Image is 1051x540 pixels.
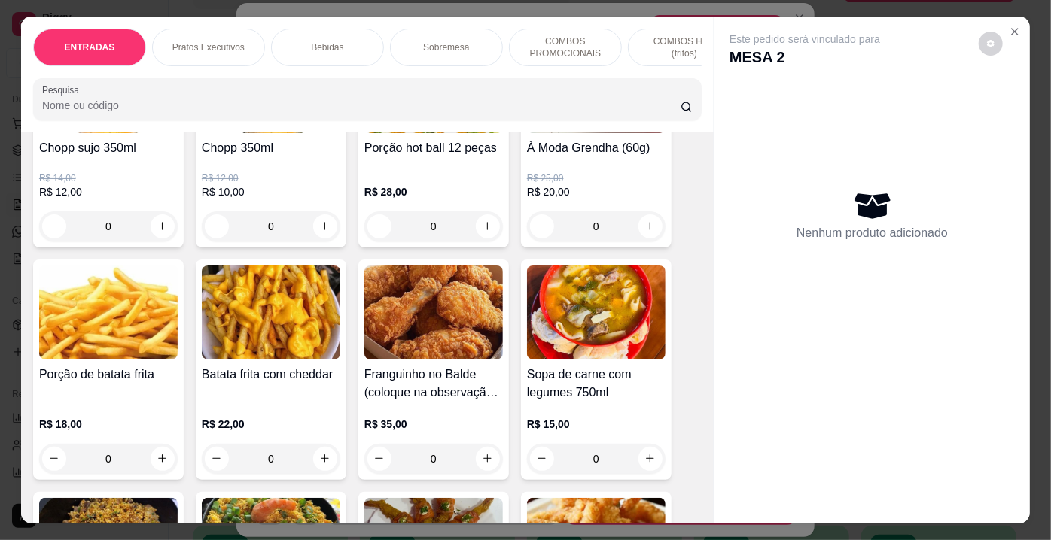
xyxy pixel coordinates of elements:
[527,184,666,199] p: R$ 20,00
[797,224,948,242] p: Nenhum produto adicionado
[364,417,503,432] p: R$ 35,00
[979,32,1003,56] button: decrease-product-quantity
[364,265,503,359] img: product-image
[202,184,340,199] p: R$ 10,00
[530,447,554,471] button: decrease-product-quantity
[1003,20,1027,44] button: Close
[205,447,229,471] button: decrease-product-quantity
[313,214,337,238] button: increase-product-quantity
[205,214,229,238] button: decrease-product-quantity
[423,41,469,53] p: Sobremesa
[202,417,340,432] p: R$ 22,00
[522,35,609,59] p: COMBOS PROMOCIONAIS
[39,366,178,384] h4: Porção de batata frita
[39,184,178,199] p: R$ 12,00
[42,447,66,471] button: decrease-product-quantity
[313,447,337,471] button: increase-product-quantity
[476,214,500,238] button: increase-product-quantity
[530,214,554,238] button: decrease-product-quantity
[527,172,666,184] p: R$ 25,00
[39,265,178,359] img: product-image
[202,366,340,384] h4: Batata frita com cheddar
[42,98,681,113] input: Pesquisa
[65,41,115,53] p: ENTRADAS
[638,447,663,471] button: increase-product-quantity
[641,35,728,59] p: COMBOS HOT (fritos)
[151,447,175,471] button: increase-product-quantity
[527,366,666,402] h4: Sopa de carne com legumes 750ml
[638,214,663,238] button: increase-product-quantity
[364,139,503,157] h4: Porção hot ball 12 peças
[367,214,391,238] button: decrease-product-quantity
[527,265,666,359] img: product-image
[364,366,503,402] h4: Franguinho no Balde (coloque na observação molho barbecue ou molho rosé)
[527,417,666,432] p: R$ 15,00
[42,214,66,238] button: decrease-product-quantity
[730,32,880,47] p: Este pedido será vinculado para
[730,47,880,68] p: MESA 2
[39,172,178,184] p: R$ 14,00
[527,139,666,157] h4: À Moda Grendha (60g)
[42,83,84,96] label: Pesquisa
[39,417,178,432] p: R$ 18,00
[202,139,340,157] h4: Chopp 350ml
[364,184,503,199] p: R$ 28,00
[202,172,340,184] p: R$ 12,00
[172,41,245,53] p: Pratos Executivos
[311,41,343,53] p: Bebidas
[202,265,340,359] img: product-image
[151,214,175,238] button: increase-product-quantity
[39,139,178,157] h4: Chopp sujo 350ml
